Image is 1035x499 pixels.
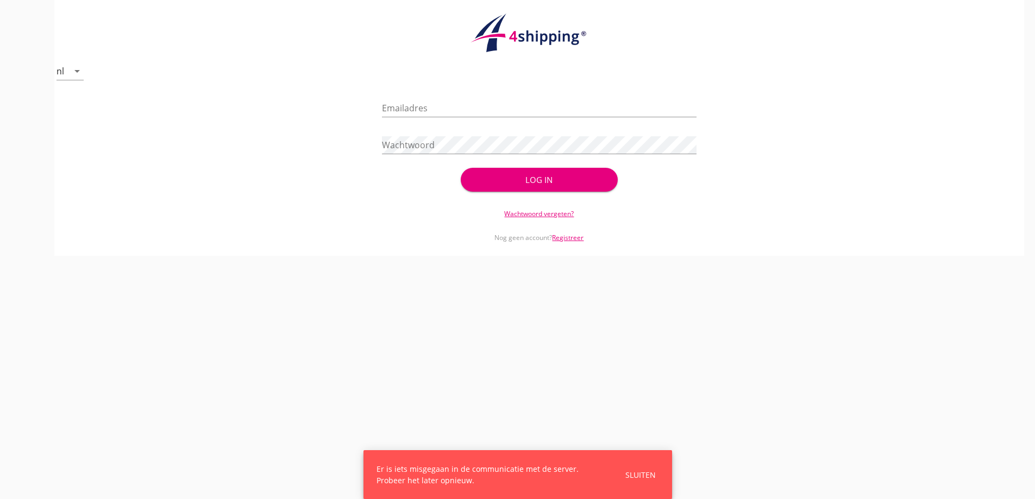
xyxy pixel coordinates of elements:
button: Sluiten [622,466,659,484]
div: Log in [478,174,600,186]
a: Registreer [552,233,584,242]
div: nl [57,66,64,76]
button: Log in [461,168,618,192]
div: Er is iets misgegaan in de communicatie met de server. Probeer het later opnieuw. [377,463,599,486]
img: logo.1f945f1d.svg [469,13,610,53]
i: arrow_drop_down [71,65,84,78]
input: Emailadres [382,99,697,117]
div: Sluiten [625,469,656,481]
a: Wachtwoord vergeten? [504,209,574,218]
div: Nog geen account? [382,219,697,243]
